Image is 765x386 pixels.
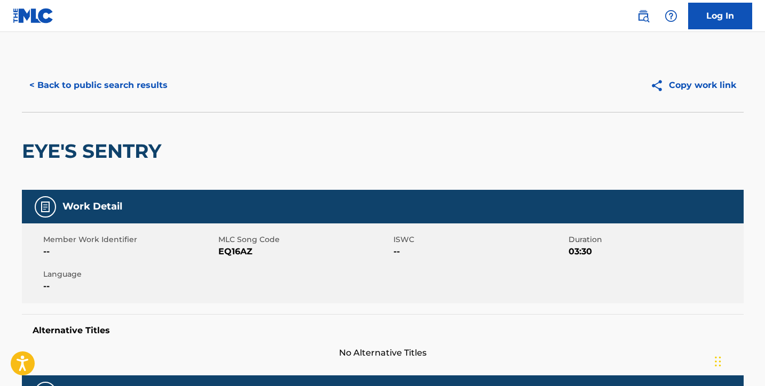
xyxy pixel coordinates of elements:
img: MLC Logo [13,8,54,23]
span: EQ16AZ [218,245,391,258]
div: Help [660,5,682,27]
img: search [637,10,650,22]
iframe: Chat Widget [712,335,765,386]
span: No Alternative Titles [22,347,744,359]
img: help [665,10,677,22]
span: ISWC [393,234,566,245]
h5: Alternative Titles [33,325,733,336]
a: Public Search [633,5,654,27]
button: < Back to public search results [22,72,175,99]
a: Log In [688,3,752,29]
h5: Work Detail [62,200,122,213]
span: -- [43,280,216,293]
span: Duration [569,234,741,245]
h2: EYE'S SENTRY [22,139,167,163]
span: Member Work Identifier [43,234,216,245]
span: MLC Song Code [218,234,391,245]
span: -- [393,245,566,258]
span: Language [43,269,216,280]
img: Copy work link [650,79,669,92]
img: Work Detail [39,200,52,213]
span: -- [43,245,216,258]
span: 03:30 [569,245,741,258]
button: Copy work link [643,72,744,99]
div: Drag [715,345,721,377]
